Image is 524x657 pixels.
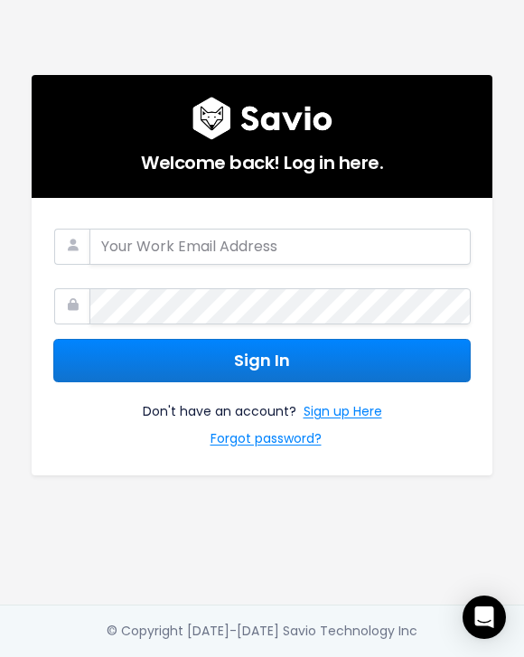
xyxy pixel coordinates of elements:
input: Your Work Email Address [89,229,471,265]
img: logo600x187.a314fd40982d.png [192,97,332,140]
h5: Welcome back! Log in here. [53,140,471,176]
button: Sign In [53,339,471,383]
a: Sign up Here [304,400,382,427]
div: © Copyright [DATE]-[DATE] Savio Technology Inc [107,620,417,643]
div: Open Intercom Messenger [463,596,506,639]
a: Forgot password? [211,427,322,454]
div: Don't have an account? [53,382,471,453]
